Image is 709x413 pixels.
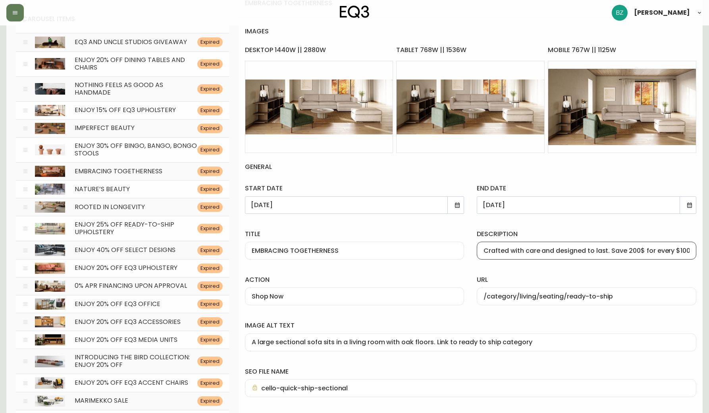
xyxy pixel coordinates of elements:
[16,198,229,216] div: ROOTED IN LONGEVITYExpired
[75,245,175,254] span: ENJOY 40% OFF SELECT DESIGNS
[16,331,229,349] div: ENJOY 20% OFF EQ3 MEDIA UNITSExpired
[35,58,65,69] img: marble-table-with-black-oak-dining-room-chairs_COMPRESSED.jpg
[35,83,65,94] img: a%20large%20white%20rug%20is%20shown%20being%20made_COMPRESSED.jpg
[35,263,65,274] img: eq3-pink-sectional-sofa_COMPRESSED.jpg
[75,299,160,308] span: ENJOY 20% OFF EQ3 OFFICE
[245,321,696,330] label: image alt text
[16,180,229,198] div: NATURE’S BEAUTYExpired
[197,283,223,290] span: Expired
[251,201,451,209] input: DD/MM/YYYY
[396,46,545,61] h4: tablet 768w || 1536w
[245,367,696,376] label: seo file name
[16,119,229,137] div: IMPERFECT BEAUTYExpired
[340,6,369,18] img: logo
[197,247,223,254] span: Expired
[75,141,197,158] span: ENJOY 30% OFF BINGO, BANGO, BONGO STOOLS
[245,46,393,61] h4: desktop 1440w || 2880w
[197,380,223,387] span: Expired
[35,334,65,345] img: eq3-walnut-media-unit-boom_COMPRESSED.jpg
[16,259,229,277] div: ENJOY 20% OFF EQ3 UPHOLSTERYExpired
[35,281,65,292] img: eq3-white-fabric-sectional_COMPRESSED.jpg
[197,39,223,46] span: Expired
[16,33,229,51] div: EQ3 AND UNCLE STUDIOS GIVEAWAYExpired
[35,105,65,116] img: reverie-white-leather-sectional_COMPRESSED.jpg
[16,277,229,295] div: 0% APR FINANCING UPON APPROVALExpired
[197,146,223,153] span: Expired
[35,184,65,195] img: cape-outdoor-dining-table_COMPRESSED.jpg
[197,204,223,211] span: Expired
[16,374,229,392] div: ENJOY 20% OFF EQ3 ACCENT CHAIRSExpired
[245,153,696,181] h4: general
[477,275,696,284] label: url
[483,201,683,209] input: DD/MM/YYYY
[197,85,223,93] span: Expired
[197,265,223,272] span: Expired
[35,223,65,234] img: ready-to-ship-cello-sectional_COMPRESSED.jpg
[75,281,187,290] span: 0% APR FINANCING UPON APPROVAL
[197,125,223,132] span: Expired
[197,397,223,405] span: Expired
[75,378,188,387] span: ENJOY 20% OFF EQ3 ACCENT CHAIRS
[75,80,163,97] span: NOTHING FEELS AS GOOD AS HANDMADE
[75,123,135,132] span: IMPERFECT BEAUTY
[35,396,65,407] img: marimekko-siirtolapuutarha-bowls_COMPRESSED.jpg
[245,275,464,284] label: action
[16,76,229,101] div: NOTHING FEELS AS GOOD AS HANDMADEExpired
[16,241,229,259] div: ENJOY 40% OFF SELECT DESIGNSExpired
[197,107,223,114] span: Expired
[634,10,690,16] span: [PERSON_NAME]
[16,216,229,241] div: ENJOY 25% OFF READY-TO-SHIP UPHOLSTERYExpired
[197,186,223,193] span: Expired
[16,295,229,313] div: ENJOY 20% OFF EQ3 OFFICEExpired
[16,313,229,331] div: ENJOY 20% OFF EQ3 ACCESSORIESExpired
[197,225,223,232] span: Expired
[197,168,223,175] span: Expired
[75,202,145,211] span: ROOTED IN LONGEVITY
[35,356,65,367] img: bird-studio-fabric-sectional_COMPRESSED.jpg
[35,37,65,48] img: COMPRESSED.jpg
[16,162,229,180] div: EMBRACING TOGETHERNESSExpired
[35,123,65,134] img: stoneware-plates-dew_COMPRESSED.jpg
[197,318,223,326] span: Expired
[477,184,696,193] label: end date
[75,37,187,47] span: EQ3 AND UNCLE STUDIOS GIVEAWAY
[477,230,696,238] label: description
[75,184,130,194] span: NATURE’S BEAUTY
[35,377,65,388] img: chiara-leather-lounge-chair-studio_COMPRESSED.jpg
[197,301,223,308] span: Expired
[197,358,223,365] span: Expired
[16,392,229,410] div: MARIMEKKO SALEExpired
[16,51,229,76] div: ENJOY 20% OFF DINING TABLES AND CHAIRSExpired
[612,5,628,21] img: 603957c962080f772e6770b96f84fb5c
[75,55,185,72] span: ENJOY 20% OFF DINING TABLES AND CHAIRS
[75,263,177,272] span: ENJOY 20% OFF EQ3 UPHOLSTERY
[16,349,229,374] div: INTRODUCING THE BIRD COLLECTION: ENJOY 20% OFFExpired
[197,60,223,68] span: Expired
[548,46,696,61] h4: mobile 767w || 1125w
[35,202,65,213] img: eq3-ban-oak-coffee-table_COMPRESSED.jpg
[35,166,65,177] img: eq3-slope-pink-fabric-sofa_COMPRESSED.jpg
[75,353,190,369] span: INTRODUCING THE BIRD COLLECTION: ENJOY 20% OFF
[35,299,65,310] img: trivia-charcoal-office-desk_COMPRESSED.jpg
[35,244,65,256] img: eq3-tubular-steel-tables_COMPRESSED.jpg
[75,396,128,405] span: MARIMEKKO SALE
[245,184,464,193] label: start date
[197,336,223,343] span: Expired
[75,167,162,176] span: EMBRACING TOGETHERNESS
[75,220,174,237] span: ENJOY 25% OFF READY-TO-SHIP UPHOLSTERY
[75,317,181,326] span: ENJOY 20% OFF EQ3 ACCESSORIES
[245,230,464,238] label: title
[16,101,229,119] div: ENJOY 15% OFF EQ3 UPHOLSTERYExpired
[245,17,696,45] h4: images
[75,105,176,114] span: ENJOY 15% OFF EQ3 UPHOLSTERY
[35,316,65,328] img: oak-shelf-various-eq3-vases_COMPRESSED.jpg
[75,335,177,344] span: ENJOY 20% OFF EQ3 MEDIA UNITS
[16,137,229,162] div: ENJOY 30% OFF BINGO, BANGO, BONGO STOOLSExpired
[35,144,65,155] img: eq3-terracotta-stools_COMPRESSED.jpg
